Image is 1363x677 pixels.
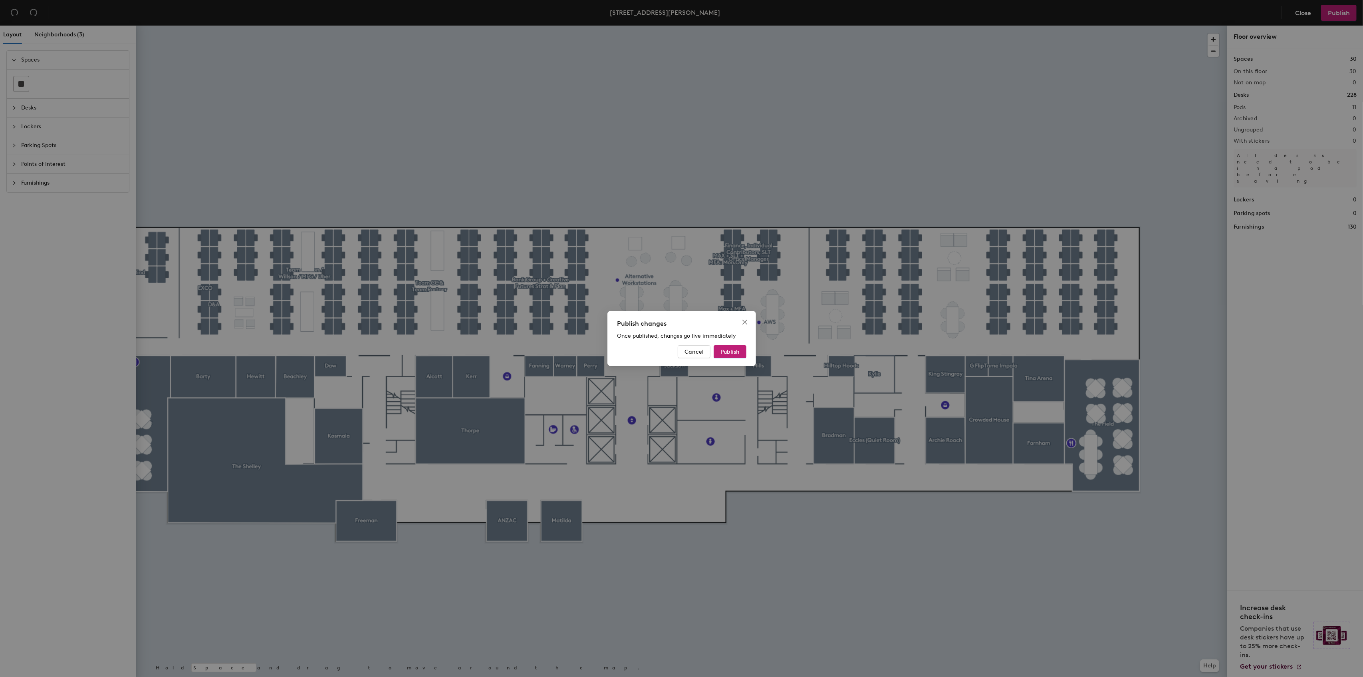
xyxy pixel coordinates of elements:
[742,319,748,325] span: close
[678,345,710,358] button: Cancel
[684,348,704,355] span: Cancel
[714,345,746,358] button: Publish
[617,319,746,329] div: Publish changes
[617,333,736,339] span: Once published, changes go live immediately
[720,348,740,355] span: Publish
[738,316,751,329] button: Close
[738,319,751,325] span: Close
